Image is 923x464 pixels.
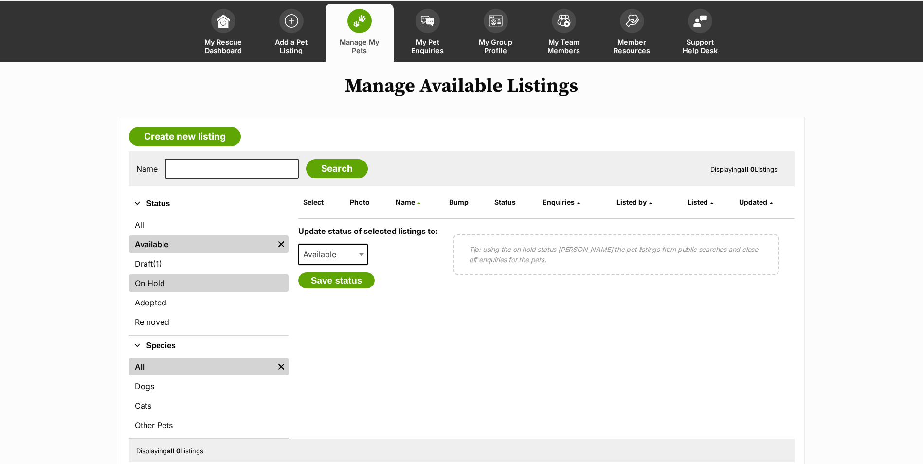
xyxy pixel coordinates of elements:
a: Listed [688,198,713,206]
th: Select [299,195,345,210]
a: All [129,216,289,233]
a: Available [129,235,274,253]
a: Support Help Desk [666,4,734,62]
th: Photo [346,195,391,210]
p: Tip: using the on hold status [PERSON_NAME] the pet listings from public searches and close off e... [469,244,763,265]
div: Status [129,214,289,335]
img: add-pet-listing-icon-0afa8454b4691262ce3f59096e99ab1cd57d4a30225e0717b998d2c9b9846f56.svg [285,14,298,28]
button: Species [129,339,289,352]
span: Member Resources [610,38,654,54]
span: Available [298,244,368,265]
span: Manage My Pets [338,38,381,54]
img: help-desk-icon-fdf02630f3aa405de69fd3d07c3f3aa587a6932b1a1747fa1d2bba05be0121f9.svg [693,15,707,27]
div: Species [129,356,289,438]
label: Name [136,164,158,173]
th: Bump [445,195,489,210]
button: Status [129,197,289,210]
span: My Group Profile [474,38,518,54]
button: Save status [298,272,375,289]
span: Listed [688,198,708,206]
span: My Pet Enquiries [406,38,450,54]
img: member-resources-icon-8e73f808a243e03378d46382f2149f9095a855e16c252ad45f914b54edf8863c.svg [625,14,639,27]
a: Name [396,198,420,206]
a: Enquiries [543,198,580,206]
a: My Pet Enquiries [394,4,462,62]
a: Remove filter [274,235,289,253]
a: On Hold [129,274,289,292]
input: Search [306,159,368,178]
span: (1) [153,258,162,269]
img: dashboard-icon-eb2f2d2d3e046f16d808141f083e7271f6b2e854fb5c12c21221c1fb7104beca.svg [217,14,230,28]
a: My Rescue Dashboard [189,4,257,62]
span: translation missing: en.admin.listings.index.attributes.enquiries [543,198,575,206]
strong: all 0 [167,447,181,455]
span: Name [396,198,415,206]
span: Listed by [616,198,647,206]
span: Add a Pet Listing [270,38,313,54]
a: My Group Profile [462,4,530,62]
span: My Rescue Dashboard [201,38,245,54]
a: All [129,358,274,375]
span: Available [299,248,346,261]
strong: all 0 [741,165,755,173]
th: Status [490,195,538,210]
img: pet-enquiries-icon-7e3ad2cf08bfb03b45e93fb7055b45f3efa6380592205ae92323e6603595dc1f.svg [421,16,434,26]
label: Update status of selected listings to: [298,226,438,236]
a: Dogs [129,377,289,395]
a: Listed by [616,198,652,206]
a: Cats [129,397,289,414]
span: Displaying Listings [136,447,203,455]
span: Displaying Listings [710,165,778,173]
a: Member Resources [598,4,666,62]
a: Other Pets [129,416,289,434]
span: Updated [739,198,767,206]
span: Support Help Desk [678,38,722,54]
a: Create new listing [129,127,241,146]
a: Removed [129,313,289,331]
a: Add a Pet Listing [257,4,326,62]
a: Manage My Pets [326,4,394,62]
img: group-profile-icon-3fa3cf56718a62981997c0bc7e787c4b2cf8bcc04b72c1350f741eb67cf2f40e.svg [489,15,503,27]
a: Adopted [129,294,289,311]
a: Draft [129,255,289,272]
a: My Team Members [530,4,598,62]
a: Remove filter [274,358,289,375]
a: Updated [739,198,773,206]
img: manage-my-pets-icon-02211641906a0b7f246fdf0571729dbe1e7629f14944591b6c1af311fb30b64b.svg [353,15,366,27]
span: My Team Members [542,38,586,54]
img: team-members-icon-5396bd8760b3fe7c0b43da4ab00e1e3bb1a5d9ba89233759b79545d2d3fc5d0d.svg [557,15,571,27]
